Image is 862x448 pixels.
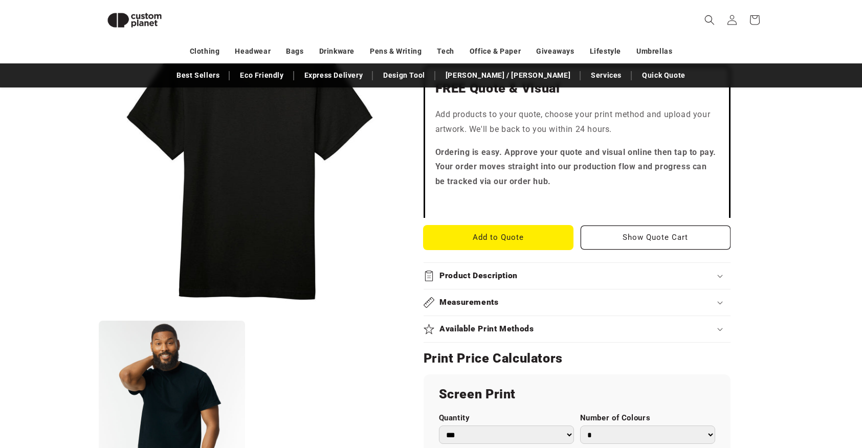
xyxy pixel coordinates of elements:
a: Pens & Writing [370,42,422,60]
a: Best Sellers [171,66,225,84]
a: Bags [286,42,303,60]
a: Clothing [190,42,220,60]
a: Office & Paper [470,42,521,60]
img: Custom Planet [99,4,170,36]
a: Tech [437,42,454,60]
summary: Product Description [424,263,731,289]
label: Number of Colours [580,413,715,423]
a: Lifestyle [590,42,621,60]
h2: Screen Print [439,386,715,402]
a: Design Tool [378,66,430,84]
h2: Available Print Methods [439,324,534,334]
iframe: Customer reviews powered by Trustpilot [435,197,719,208]
summary: Available Print Methods [424,316,731,342]
a: Express Delivery [299,66,368,84]
strong: Ordering is easy. Approve your quote and visual online then tap to pay. Your order moves straight... [435,147,717,187]
a: Giveaways [536,42,574,60]
summary: Search [698,9,721,31]
h2: FREE Quote & Visual [435,80,719,97]
a: Quick Quote [637,66,691,84]
h2: Measurements [439,297,499,308]
a: Drinkware [319,42,355,60]
h2: Print Price Calculators [424,350,731,367]
a: Eco Friendly [235,66,289,84]
summary: Measurements [424,289,731,316]
a: Services [586,66,627,84]
button: Show Quote Cart [581,226,731,250]
a: [PERSON_NAME] / [PERSON_NAME] [440,66,576,84]
label: Quantity [439,413,574,423]
a: Umbrellas [636,42,672,60]
a: Headwear [235,42,271,60]
button: Add to Quote [424,226,573,250]
iframe: Chat Widget [687,338,862,448]
p: Add products to your quote, choose your print method and upload your artwork. We'll be back to yo... [435,107,719,137]
h2: Product Description [439,271,518,281]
